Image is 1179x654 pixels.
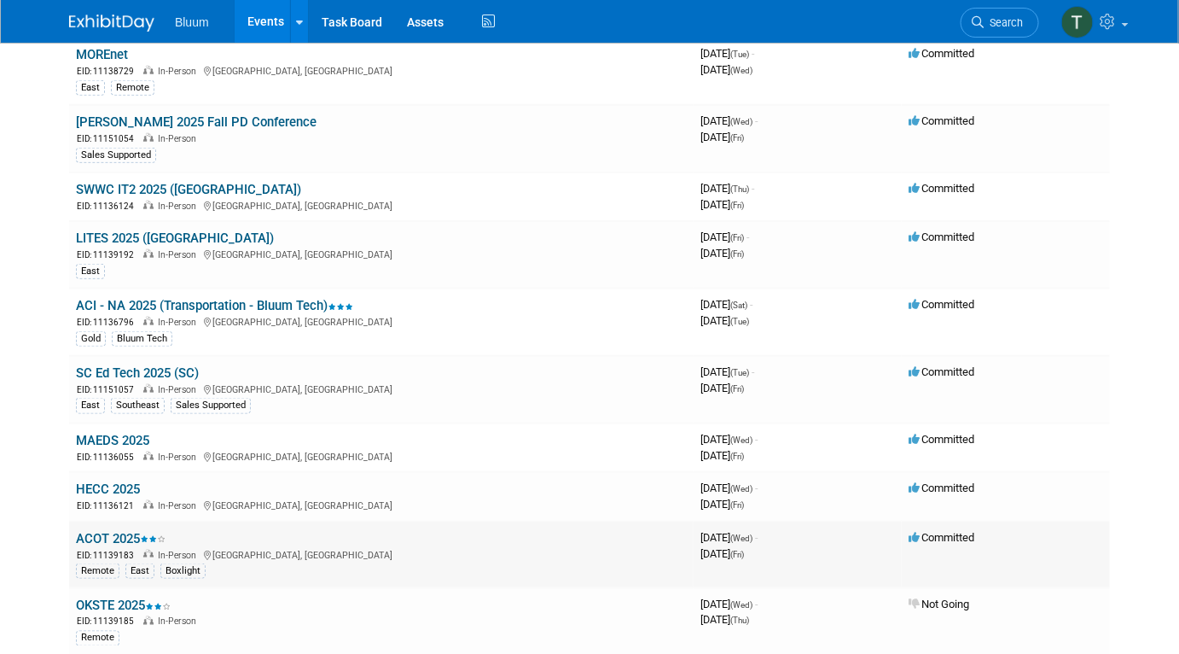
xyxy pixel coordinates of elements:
span: (Fri) [730,500,744,510]
span: In-Person [158,452,201,463]
span: Committed [909,231,974,243]
img: In-Person Event [143,500,154,509]
span: (Tue) [730,368,749,377]
a: Search [961,8,1039,38]
span: In-Person [158,384,201,395]
span: Committed [909,114,974,127]
span: EID: 11136124 [77,201,141,211]
img: ExhibitDay [69,15,154,32]
span: [DATE] [700,114,758,127]
span: [DATE] [700,382,744,394]
a: OKSTE 2025 [76,598,171,613]
span: In-Person [158,616,201,628]
span: [DATE] [700,198,744,211]
span: - [755,531,758,544]
span: (Fri) [730,233,744,242]
span: - [752,365,754,378]
span: EID: 11139185 [77,617,141,627]
span: Search [984,16,1023,29]
span: (Wed) [730,117,752,126]
span: Committed [909,531,974,544]
div: East [125,563,154,579]
span: [DATE] [700,47,754,60]
img: In-Person Event [143,66,154,74]
span: In-Person [158,249,201,260]
div: [GEOGRAPHIC_DATA], [GEOGRAPHIC_DATA] [76,247,687,261]
span: - [755,114,758,127]
span: (Fri) [730,452,744,461]
span: [DATE] [700,598,758,610]
span: EID: 11138729 [77,67,141,76]
a: SC Ed Tech 2025 (SC) [76,365,199,381]
span: Committed [909,433,974,446]
span: EID: 11139183 [77,551,141,560]
img: In-Person Event [143,550,154,558]
span: - [752,182,754,195]
span: - [746,231,749,243]
span: EID: 11136121 [77,501,141,511]
span: [DATE] [700,365,754,378]
span: (Thu) [730,184,749,194]
span: (Wed) [730,484,752,493]
span: (Tue) [730,50,749,59]
a: SWWC IT2 2025 ([GEOGRAPHIC_DATA]) [76,182,301,197]
img: In-Person Event [143,201,154,209]
img: Taylor Bradley [1061,6,1094,38]
span: Committed [909,298,974,311]
img: In-Person Event [143,249,154,258]
span: EID: 11136796 [77,318,141,327]
span: Not Going [909,598,969,610]
span: [DATE] [700,247,744,260]
a: [PERSON_NAME] 2025 Fall PD Conference [76,114,317,130]
a: MAEDS 2025 [76,433,149,448]
span: (Wed) [730,66,752,75]
span: - [755,482,758,494]
span: (Thu) [730,616,749,626]
a: LITES 2025 ([GEOGRAPHIC_DATA]) [76,231,274,246]
span: [DATE] [700,531,758,544]
span: [DATE] [700,131,744,143]
span: [DATE] [700,449,744,462]
span: (Fri) [730,201,744,210]
span: [DATE] [700,614,749,627]
div: Remote [76,631,119,646]
div: [GEOGRAPHIC_DATA], [GEOGRAPHIC_DATA] [76,63,687,78]
span: - [750,298,752,311]
div: [GEOGRAPHIC_DATA], [GEOGRAPHIC_DATA] [76,314,687,329]
span: EID: 11139192 [77,250,141,260]
span: Committed [909,482,974,494]
span: [DATE] [700,63,752,76]
span: In-Person [158,500,201,511]
div: Sales Supported [76,148,156,163]
span: In-Person [158,66,201,77]
img: In-Person Event [143,317,154,325]
img: In-Person Event [143,616,154,625]
div: Gold [76,331,106,347]
span: In-Person [158,133,201,144]
div: [GEOGRAPHIC_DATA], [GEOGRAPHIC_DATA] [76,382,687,396]
span: EID: 11136055 [77,453,141,462]
img: In-Person Event [143,452,154,460]
div: East [76,398,105,413]
span: [DATE] [700,182,754,195]
span: [DATE] [700,298,752,311]
span: (Wed) [730,435,752,445]
div: Remote [111,80,154,96]
div: [GEOGRAPHIC_DATA], [GEOGRAPHIC_DATA] [76,547,687,562]
span: (Tue) [730,317,749,326]
span: [DATE] [700,498,744,511]
span: - [755,598,758,610]
span: (Wed) [730,534,752,543]
span: [DATE] [700,482,758,494]
span: [DATE] [700,231,749,243]
span: In-Person [158,317,201,328]
span: Bluum [175,15,209,29]
div: [GEOGRAPHIC_DATA], [GEOGRAPHIC_DATA] [76,449,687,464]
span: In-Person [158,201,201,212]
span: Committed [909,47,974,60]
div: Remote [76,563,119,579]
div: Southeast [111,398,165,413]
span: (Fri) [730,384,744,394]
span: - [752,47,754,60]
a: ACOT 2025 [76,531,166,546]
